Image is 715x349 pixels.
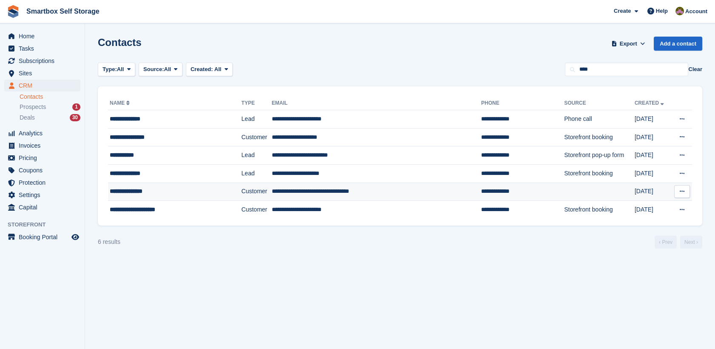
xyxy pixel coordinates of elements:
[4,80,80,92] a: menu
[70,232,80,242] a: Preview store
[481,97,564,110] th: Phone
[19,177,70,189] span: Protection
[242,164,272,183] td: Lead
[635,201,671,219] td: [DATE]
[214,66,222,72] span: All
[20,93,80,101] a: Contacts
[635,100,666,106] a: Created
[8,220,85,229] span: Storefront
[242,128,272,146] td: Customer
[564,110,634,129] td: Phone call
[117,65,124,74] span: All
[635,164,671,183] td: [DATE]
[4,189,80,201] a: menu
[98,37,142,48] h1: Contacts
[19,80,70,92] span: CRM
[242,183,272,201] td: Customer
[23,4,103,18] a: Smartbox Self Storage
[7,5,20,18] img: stora-icon-8386f47178a22dfd0bd8f6a31ec36ba5ce8667c1dd55bd0f319d3a0aa187defe.svg
[19,43,70,54] span: Tasks
[110,100,131,106] a: Name
[19,55,70,67] span: Subscriptions
[19,201,70,213] span: Capital
[564,164,634,183] td: Storefront booking
[4,164,80,176] a: menu
[20,113,80,122] a: Deals 30
[164,65,171,74] span: All
[242,110,272,129] td: Lead
[272,97,481,110] th: Email
[19,127,70,139] span: Analytics
[242,146,272,165] td: Lead
[98,63,135,77] button: Type: All
[4,67,80,79] a: menu
[685,7,707,16] span: Account
[635,146,671,165] td: [DATE]
[20,114,35,122] span: Deals
[4,152,80,164] a: menu
[4,177,80,189] a: menu
[564,146,634,165] td: Storefront pop-up form
[98,237,120,246] div: 6 results
[186,63,233,77] button: Created: All
[680,236,702,249] a: Next
[564,201,634,219] td: Storefront booking
[620,40,637,48] span: Export
[191,66,213,72] span: Created:
[635,128,671,146] td: [DATE]
[242,201,272,219] td: Customer
[653,236,704,249] nav: Page
[655,236,677,249] a: Previous
[4,127,80,139] a: menu
[143,65,164,74] span: Source:
[242,97,272,110] th: Type
[4,231,80,243] a: menu
[19,30,70,42] span: Home
[139,63,182,77] button: Source: All
[4,201,80,213] a: menu
[70,114,80,121] div: 30
[656,7,668,15] span: Help
[564,97,634,110] th: Source
[19,67,70,79] span: Sites
[19,164,70,176] span: Coupons
[4,140,80,152] a: menu
[19,152,70,164] span: Pricing
[564,128,634,146] td: Storefront booking
[614,7,631,15] span: Create
[19,189,70,201] span: Settings
[635,183,671,201] td: [DATE]
[72,103,80,111] div: 1
[4,55,80,67] a: menu
[635,110,671,129] td: [DATE]
[103,65,117,74] span: Type:
[675,7,684,15] img: Kayleigh Devlin
[4,43,80,54] a: menu
[688,65,702,74] button: Clear
[19,231,70,243] span: Booking Portal
[20,103,46,111] span: Prospects
[20,103,80,112] a: Prospects 1
[610,37,647,51] button: Export
[654,37,702,51] a: Add a contact
[4,30,80,42] a: menu
[19,140,70,152] span: Invoices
